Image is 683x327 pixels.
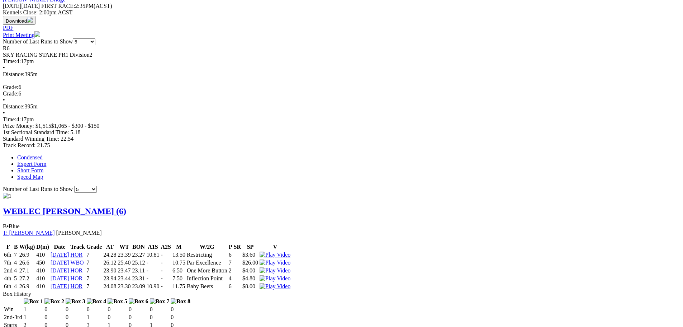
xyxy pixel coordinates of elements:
[3,129,69,135] span: 1st Sectional Standard Time:
[70,283,82,289] a: HOR
[117,275,131,282] td: 23.44
[14,283,18,290] td: 4
[228,259,233,266] td: 7
[4,314,23,321] td: 2nd-3rd
[3,9,680,16] div: Kennels Close: 2:00pm ACST
[228,251,233,258] td: 6
[86,251,103,258] td: 7
[160,275,171,282] td: -
[36,251,49,258] td: 410
[4,267,13,274] td: 2nd
[3,116,680,123] div: 4:17pm
[3,230,55,236] a: T: [PERSON_NAME]
[65,314,86,321] td: 0
[4,275,13,282] td: 4th
[51,252,69,258] a: [DATE]
[4,251,13,258] td: 6th
[44,306,65,313] td: 0
[3,193,11,199] img: 1
[260,267,290,274] a: Watch Replay on Watchdog
[260,267,290,274] img: Play Video
[128,306,149,313] td: 0
[87,298,106,305] img: Box 4
[242,275,259,282] td: $4.80
[160,259,171,266] td: -
[3,3,22,9] span: [DATE]
[160,243,171,251] th: A2S
[260,275,290,282] img: Play Video
[70,260,84,266] a: WBO
[172,267,186,274] td: 6.50
[86,259,103,266] td: 7
[242,259,259,266] td: $26.00
[36,267,49,274] td: 410
[36,243,49,251] th: D(m)
[86,243,103,251] th: Grade
[3,38,680,45] div: Number of Last Runs to Show
[17,167,43,173] a: Short Form
[17,154,43,160] a: Condensed
[70,252,82,258] a: HOR
[86,275,103,282] td: 7
[3,71,680,78] div: 395m
[228,267,233,274] td: 2
[117,259,131,266] td: 25.40
[86,314,107,321] td: 1
[14,267,18,274] td: 4
[36,259,49,266] td: 450
[146,275,160,282] td: -
[117,251,131,258] td: 23.39
[117,243,131,251] th: WT
[228,283,233,290] td: 6
[3,58,16,64] span: Time:
[3,90,680,97] div: 6
[50,243,70,251] th: Date
[186,243,228,251] th: W/2G
[242,283,259,290] td: $8.00
[56,230,102,236] span: [PERSON_NAME]
[170,306,191,313] td: 0
[171,298,190,305] img: Box 8
[24,298,43,305] img: Box 1
[51,283,69,289] a: [DATE]
[44,298,64,305] img: Box 2
[108,298,127,305] img: Box 5
[3,25,13,31] a: PDF
[66,298,85,305] img: Box 3
[17,161,46,167] a: Expert Form
[36,275,49,282] td: 410
[132,251,145,258] td: 23.27
[34,31,40,37] img: printer.svg
[70,129,80,135] span: 5.18
[3,136,59,142] span: Standard Winning Time:
[172,251,186,258] td: 13.50
[3,110,5,116] span: •
[186,251,228,258] td: Restricting
[242,243,259,251] th: SP
[23,314,44,321] td: 1
[146,267,160,274] td: -
[172,275,186,282] td: 7.50
[4,243,13,251] th: F
[132,283,145,290] td: 23.09
[186,259,228,266] td: Par Excellence
[19,243,35,251] th: W(kg)
[103,259,117,266] td: 26.12
[3,84,680,90] div: 6
[19,259,35,266] td: 26.6
[3,142,35,148] span: Track Record:
[3,116,16,122] span: Time:
[3,3,40,9] span: [DATE]
[41,3,112,9] span: 2:35PM(ACST)
[260,260,290,266] img: Play Video
[117,283,131,290] td: 23.30
[186,275,228,282] td: Inflection Point
[36,283,49,290] td: 410
[14,259,18,266] td: 4
[3,25,680,31] div: Download
[3,206,126,216] a: WEBLEC [PERSON_NAME] (6)
[3,32,40,38] a: Print Meeting
[4,306,23,313] td: Win
[19,275,35,282] td: 27.2
[51,123,100,129] span: $1,065 - $300 - $150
